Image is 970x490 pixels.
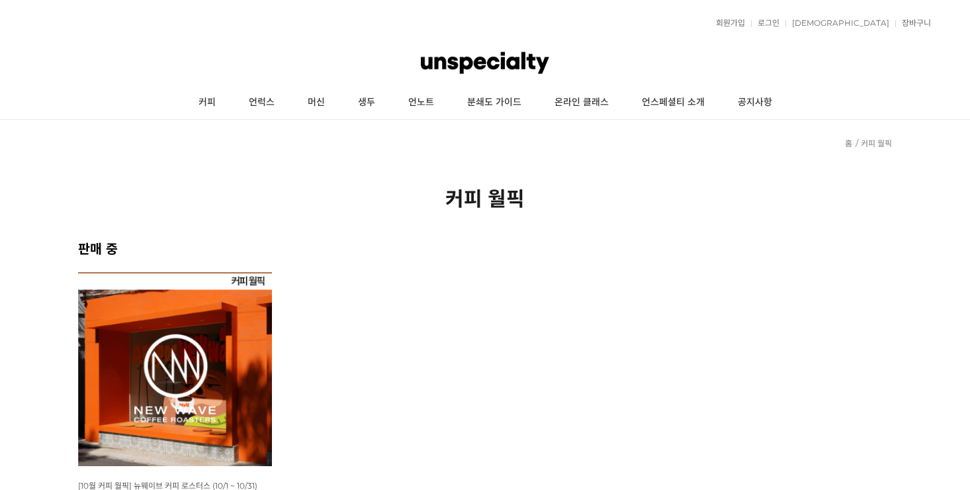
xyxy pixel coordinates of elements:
[538,86,625,119] a: 온라인 클래스
[895,19,931,27] a: 장바구니
[232,86,291,119] a: 언럭스
[341,86,392,119] a: 생두
[625,86,721,119] a: 언스페셜티 소개
[78,183,892,212] h2: 커피 월픽
[392,86,451,119] a: 언노트
[709,19,745,27] a: 회원가입
[421,43,549,83] img: 언스페셜티 몰
[785,19,889,27] a: [DEMOGRAPHIC_DATA]
[451,86,538,119] a: 분쇄도 가이드
[721,86,789,119] a: 공지사항
[78,238,892,258] h2: 판매 중
[78,272,272,466] img: [10월 커피 월픽] 뉴웨이브 커피 로스터스 (10/1 ~ 10/31)
[291,86,341,119] a: 머신
[751,19,779,27] a: 로그인
[182,86,232,119] a: 커피
[861,138,892,148] a: 커피 월픽
[845,138,852,148] a: 홈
